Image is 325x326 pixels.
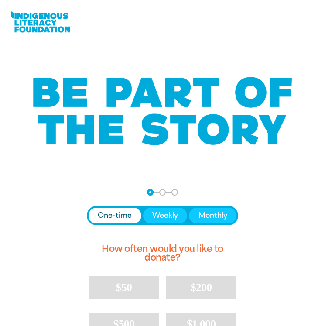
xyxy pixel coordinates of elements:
span: Monthly [198,210,227,221]
div: Donation frequency [87,206,238,225]
button: One-time [89,208,141,223]
button: Weekly [143,208,188,223]
button: Monthly [189,208,236,223]
h2: How often would you like to donate? [87,236,238,270]
button: Navigate to step 2 of 3 to enter your details [159,189,166,196]
button: Navigate to step 1 of 3 to enter your donation amount [147,189,154,196]
button: $200 [166,276,236,299]
span: Weekly [152,210,178,221]
span: One-time [98,210,132,221]
button: $50 [89,276,159,299]
button: Navigate to step 3 of 3 to enter your payment details [171,189,178,196]
span: $50 [116,281,132,294]
span: $200 [191,281,212,294]
img: Be part of the story [26,62,299,161]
